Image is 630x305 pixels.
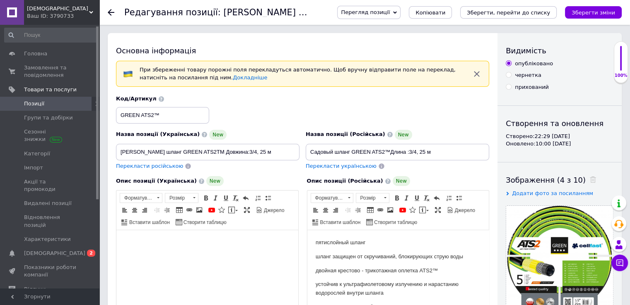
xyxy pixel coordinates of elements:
[165,193,198,203] a: Розмір
[140,67,456,81] span: При збереженні товару порожні поля перекладуться автоматично. Щоб вручну відправити поле на перек...
[8,50,174,67] p: устойчив к ультрафиолетовому излучению и нарастанию водорослей внутри шланга
[253,193,263,203] a: Вставити/видалити нумерований список
[307,178,383,184] span: Опис позиції (Російська)
[24,50,47,57] span: Головна
[366,205,375,214] a: Таблиця
[24,64,77,79] span: Замовлення та повідомлення
[408,205,417,214] a: Вставити іконку
[175,205,184,214] a: Таблиця
[116,45,489,56] div: Основна інформація
[241,193,250,203] a: Повернути (Ctrl+Z)
[415,10,445,16] span: Копіювати
[24,100,44,107] span: Позиції
[207,205,216,214] a: Додати відео з YouTube
[614,41,628,83] div: 100% Якість заповнення
[565,6,622,19] button: Зберегти зміни
[506,140,613,148] div: Оновлено: 10:00 [DATE]
[398,205,407,214] a: Додати відео з YouTube
[506,175,613,185] div: Зображення (4 з 10)
[395,130,412,140] span: New
[209,130,227,140] span: New
[432,193,441,203] a: Повернути (Ctrl+Z)
[201,193,210,203] a: Жирний (Ctrl+B)
[306,163,377,169] span: Перекласти українською
[446,205,477,214] a: Джерело
[24,214,77,229] span: Відновлення позицій
[311,217,362,226] a: Вставити шаблон
[444,193,454,203] a: Вставити/видалити нумерований список
[8,8,174,235] body: Редактор, 2737F03E-8404-4444-B3D7-DE62AF3D6C35
[341,9,390,15] span: Перегляд позиції
[8,22,174,31] p: шланг защищен от скручиваний, блокирующих струю воды
[331,205,340,214] a: По правому краю
[140,205,149,214] a: По правому краю
[27,5,89,12] span: Хаузмаркет
[174,217,228,226] a: Створити таблицю
[433,205,442,214] a: Максимізувати
[506,118,613,129] div: Створення та оновлення
[263,207,285,214] span: Джерело
[409,6,452,19] button: Копіювати
[8,36,174,45] p: двойная крестово - трикотажная оплетка ATS2™
[460,6,557,19] button: Зберегти, перейти до списку
[8,8,174,17] p: пятислойный шланг
[4,28,98,43] input: Пошук
[108,9,114,16] div: Повернутися назад
[321,205,330,214] a: По центру
[24,164,43,172] span: Імпорт
[120,193,162,203] a: Форматування
[120,217,171,226] a: Вставити шаблон
[128,219,170,226] span: Вставити шаблон
[306,131,385,137] span: Назва позиції (Російська)
[227,205,239,214] a: Вставити повідомлення
[152,205,162,214] a: Зменшити відступ
[392,193,401,203] a: Жирний (Ctrl+B)
[165,193,190,203] span: Розмір
[24,178,77,193] span: Акції та промокоди
[233,74,267,81] a: Докладніше
[311,205,320,214] a: По лівому краю
[418,205,430,214] a: Вставити повідомлення
[116,131,200,137] span: Назва позиції (Українська)
[8,87,174,95] p: прочный и эластичный
[24,128,77,143] span: Сезонні знижки
[386,205,395,214] a: Зображення
[365,217,418,226] a: Створити таблицю
[24,114,73,122] span: Групи та добірки
[454,193,463,203] a: Вставити/видалити маркований список
[467,10,550,16] i: Зберегти, перейти до списку
[231,193,240,203] a: Видалити форматування
[393,176,410,186] span: New
[402,193,411,203] a: Курсив (Ctrl+I)
[27,12,99,20] div: Ваш ID: 3790733
[512,190,593,196] span: Додати фото за посиланням
[353,205,362,214] a: Збільшити відступ
[515,60,553,67] div: опубліковано
[162,205,171,214] a: Збільшити відступ
[206,176,224,186] span: New
[255,205,286,214] a: Джерело
[24,264,77,279] span: Показники роботи компанії
[515,83,549,91] div: прихований
[24,250,85,257] span: [DEMOGRAPHIC_DATA]
[123,69,133,79] img: :flag-ua:
[343,205,352,214] a: Зменшити відступ
[24,150,50,157] span: Категорії
[185,205,194,214] a: Вставити/Редагувати посилання (Ctrl+L)
[319,219,361,226] span: Вставити шаблон
[376,205,385,214] a: Вставити/Редагувати посилання (Ctrl+L)
[116,144,299,160] input: Наприклад, H&M жіноча сукня зелена 38 розмір вечірня максі з блискітками
[195,205,204,214] a: Зображення
[116,163,183,169] span: Перекласти російською
[24,86,77,93] span: Товари та послуги
[572,10,615,16] i: Зберегти зміни
[242,205,251,214] a: Максимізувати
[116,95,157,102] span: Код/Артикул
[116,178,197,184] span: Опис позиції (Українська)
[263,193,273,203] a: Вставити/видалити маркований список
[182,219,227,226] span: Створити таблицю
[614,73,628,79] div: 100%
[8,101,174,110] p: размеры 3/4 дюйма
[87,250,95,257] span: 2
[211,193,220,203] a: Курсив (Ctrl+I)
